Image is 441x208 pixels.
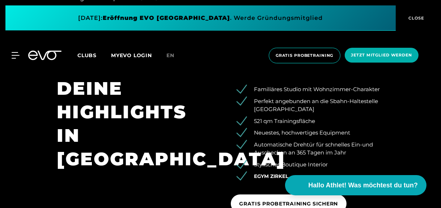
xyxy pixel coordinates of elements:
span: EGYM Zirkel [254,173,289,179]
li: 521 qm Trainingsfläche [242,117,384,126]
a: Jetzt Mitglied werden [343,48,421,63]
li: Perfekt angebunden an die Sbahn-Haltestelle [GEOGRAPHIC_DATA] [242,97,384,114]
span: Gratis Probetraining [276,52,334,59]
a: EGYM Zirkel [254,173,289,179]
li: Familiäres Studio mit Wohnzimmer-Charakter [242,85,384,94]
li: Stylisches Boutique Interior [242,161,384,169]
a: Gratis Probetraining [267,48,343,63]
span: Clubs [77,52,97,59]
span: en [166,52,174,59]
a: Clubs [77,52,111,59]
h1: DEINE HIGHLIGHTS IN [GEOGRAPHIC_DATA] [57,77,211,171]
button: Hallo Athlet! Was möchtest du tun? [285,175,427,195]
span: CLOSE [407,15,425,21]
button: CLOSE [396,5,436,31]
span: Jetzt Mitglied werden [351,52,412,58]
span: GRATIS PROBETRAINING SICHERN [239,200,338,208]
li: Neuestes, hochwertiges Equipment [242,129,384,137]
a: en [166,51,183,60]
li: Automatische Drehtür für schnelles Ein-und Auschecken an 365 Tagen im Jahr [242,141,384,157]
a: MYEVO LOGIN [111,52,152,59]
span: Hallo Athlet! Was möchtest du tun? [308,181,418,190]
